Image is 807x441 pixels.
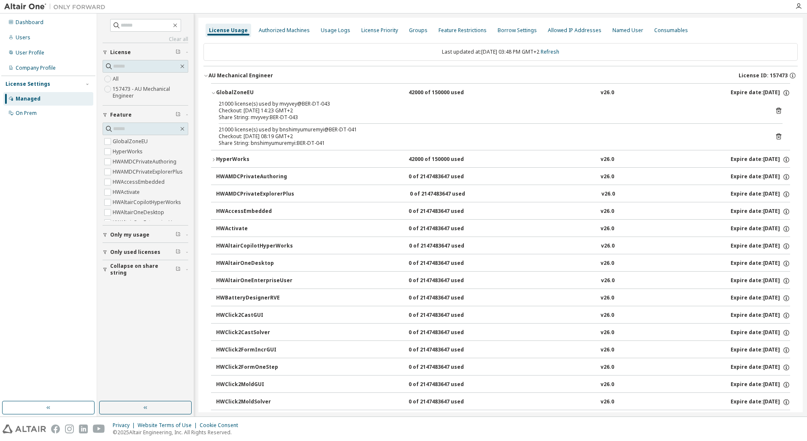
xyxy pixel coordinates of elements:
[113,84,188,101] label: 157473 - AU Mechanical Engineer
[216,202,790,221] button: HWAccessEmbedded0 of 2147483647 usedv26.0Expire date:[DATE]
[113,157,178,167] label: HWAMDCPrivateAuthoring
[216,156,292,163] div: HyperWorks
[409,208,485,215] div: 0 of 2147483647 used
[410,191,486,198] div: 0 of 2147483647 used
[113,177,166,187] label: HWAccessEmbedded
[601,312,614,319] div: v26.0
[16,19,43,26] div: Dashboard
[16,110,37,117] div: On Prem
[216,237,790,256] button: HWAltairCopilotHyperWorks0 of 2147483647 usedv26.0Expire date:[DATE]
[219,126,762,133] div: 21000 license(s) used by bnshimyumuremyi@BER-DT-041
[113,422,138,429] div: Privacy
[216,242,293,250] div: HWAltairCopilotHyperWorks
[110,249,160,256] span: Only used licenses
[216,346,292,354] div: HWClick2FormIncrGUI
[219,101,762,107] div: 21000 license(s) used by mvyvey@BER-DT-043
[216,398,292,406] div: HWClick2MoldSolver
[113,136,149,147] label: GlobalZoneEU
[216,294,292,302] div: HWBatteryDesignerRVE
[548,27,601,34] div: Allowed IP Addresses
[601,225,614,233] div: v26.0
[113,207,166,218] label: HWAltairOneDesktop
[216,364,292,371] div: HWClick2FormOneStep
[216,277,292,285] div: HWAltairOneEnterpriseUser
[216,260,292,267] div: HWAltairOneDesktop
[601,294,614,302] div: v26.0
[203,43,798,61] div: Last updated at: [DATE] 03:48 PM GMT+2
[216,220,790,238] button: HWActivate0 of 2147483647 usedv26.0Expire date:[DATE]
[731,89,790,97] div: Expire date: [DATE]
[216,89,292,97] div: GlobalZoneEU
[601,242,615,250] div: v26.0
[200,422,243,429] div: Cookie Consent
[731,156,790,163] div: Expire date: [DATE]
[216,312,292,319] div: HWClick2CastGUI
[601,156,614,163] div: v26.0
[16,34,30,41] div: Users
[498,27,537,34] div: Borrow Settings
[409,260,485,267] div: 0 of 2147483647 used
[361,27,398,34] div: License Priority
[216,225,292,233] div: HWActivate
[216,324,790,342] button: HWClick2CastSolver0 of 2147483647 usedv26.0Expire date:[DATE]
[601,398,614,406] div: v26.0
[216,289,790,308] button: HWBatteryDesignerRVE0 of 2147483647 usedv26.0Expire date:[DATE]
[103,43,188,62] button: License
[209,27,248,34] div: License Usage
[409,364,485,371] div: 0 of 2147483647 used
[176,231,181,238] span: Clear filter
[731,277,790,285] div: Expire date: [DATE]
[110,49,131,56] span: License
[51,425,60,433] img: facebook.svg
[409,312,485,319] div: 0 of 2147483647 used
[731,364,790,371] div: Expire date: [DATE]
[216,272,790,290] button: HWAltairOneEnterpriseUser0 of 2147483647 usedv26.0Expire date:[DATE]
[216,191,294,198] div: HWAMDCPrivateExplorerPlus
[321,27,350,34] div: Usage Logs
[176,112,181,118] span: Clear filter
[601,346,614,354] div: v26.0
[409,27,428,34] div: Groups
[103,243,188,261] button: Only used licenses
[113,147,144,157] label: HyperWorks
[79,425,88,433] img: linkedin.svg
[16,95,41,102] div: Managed
[409,346,485,354] div: 0 of 2147483647 used
[601,329,614,337] div: v26.0
[409,89,485,97] div: 42000 of 150000 used
[176,266,181,273] span: Clear filter
[216,376,790,394] button: HWClick2MoldGUI0 of 2147483647 usedv26.0Expire date:[DATE]
[216,173,292,181] div: HWAMDCPrivateAuthoring
[601,89,614,97] div: v26.0
[216,185,790,204] button: HWAMDCPrivateExplorerPlus0 of 2147483647 usedv26.0Expire date:[DATE]
[409,381,485,389] div: 0 of 2147483647 used
[409,173,485,181] div: 0 of 2147483647 used
[103,226,188,244] button: Only my usage
[138,422,200,429] div: Website Terms of Use
[409,156,485,163] div: 42000 of 150000 used
[16,65,56,71] div: Company Profile
[216,358,790,377] button: HWClick2FormOneStep0 of 2147483647 usedv26.0Expire date:[DATE]
[103,260,188,279] button: Collapse on share string
[103,106,188,124] button: Feature
[216,329,292,337] div: HWClick2CastSolver
[110,112,132,118] span: Feature
[3,425,46,433] img: altair_logo.svg
[113,197,183,207] label: HWAltairCopilotHyperWorks
[601,364,614,371] div: v26.0
[739,72,788,79] span: License ID: 157473
[601,381,614,389] div: v26.0
[731,242,790,250] div: Expire date: [DATE]
[211,150,790,169] button: HyperWorks42000 of 150000 usedv26.0Expire date:[DATE]
[110,231,149,238] span: Only my usage
[5,81,50,87] div: License Settings
[176,249,181,256] span: Clear filter
[601,260,614,267] div: v26.0
[409,242,485,250] div: 0 of 2147483647 used
[731,260,790,267] div: Expire date: [DATE]
[216,168,790,186] button: HWAMDCPrivateAuthoring0 of 2147483647 usedv26.0Expire date:[DATE]
[93,425,105,433] img: youtube.svg
[731,398,790,406] div: Expire date: [DATE]
[259,27,310,34] div: Authorized Machines
[731,294,790,302] div: Expire date: [DATE]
